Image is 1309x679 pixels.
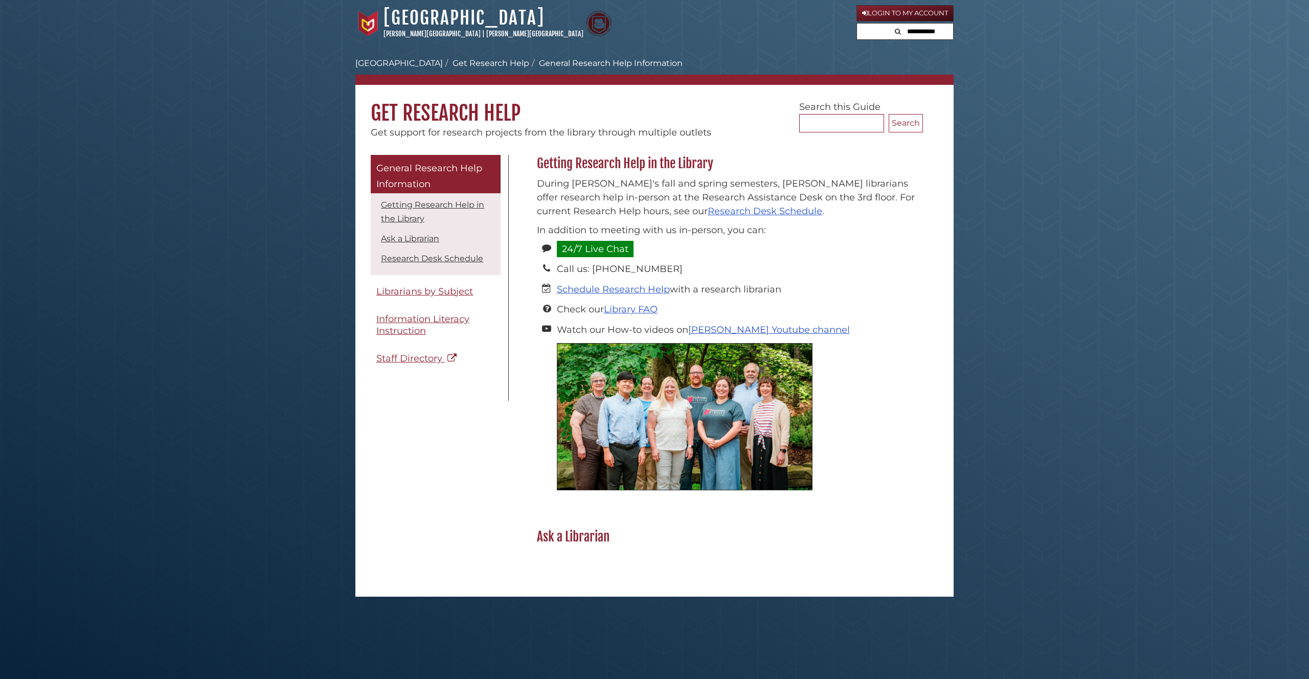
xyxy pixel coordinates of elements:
li: with a research librarian [557,283,918,297]
img: Calvin Theological Seminary [586,11,612,36]
a: Research Desk Schedule [381,254,483,263]
div: Guide Pages [371,155,501,375]
h2: Ask a Librarian [532,529,923,545]
a: Staff Directory [371,347,501,370]
span: General Research Help Information [376,163,482,190]
a: [GEOGRAPHIC_DATA] [383,7,545,29]
p: During [PERSON_NAME]'s fall and spring semesters, [PERSON_NAME] librarians offer research help in... [537,177,918,218]
button: Search [892,24,904,37]
li: Watch our How-to videos on [557,323,918,337]
nav: breadcrumb [355,57,954,85]
a: [PERSON_NAME][GEOGRAPHIC_DATA] [383,30,481,38]
h2: Getting Research Help in the Library [532,155,923,172]
i: Search [895,28,901,35]
a: Ask a Librarian [381,234,439,243]
a: [PERSON_NAME][GEOGRAPHIC_DATA] [486,30,583,38]
a: [GEOGRAPHIC_DATA] [355,58,443,68]
a: Information Literacy Instruction [371,308,501,342]
a: Get Research Help [453,58,529,68]
button: Search [889,114,923,132]
li: Call us: [PHONE_NUMBER] [557,262,918,276]
a: General Research Help Information [371,155,501,193]
a: Login to My Account [856,5,954,21]
a: Schedule Research Help [557,284,670,295]
p: In addition to meeting with us in-person, you can: [537,223,918,237]
span: Librarians by Subject [376,286,473,297]
a: [PERSON_NAME] Youtube channel [688,324,850,335]
img: Calvin University [355,11,381,36]
a: 24/7 Live Chat [557,241,634,257]
a: Getting Research Help in the Library [381,200,484,223]
a: Library FAQ [604,304,658,315]
span: Information Literacy Instruction [376,313,469,336]
a: Librarians by Subject [371,280,501,303]
span: | [482,30,485,38]
li: Check our [557,303,918,316]
span: Get support for research projects from the library through multiple outlets [371,127,711,138]
li: General Research Help Information [529,57,683,70]
a: Research Desk Schedule [708,206,822,217]
h1: Get Research Help [355,85,954,126]
span: Staff Directory [376,353,442,364]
